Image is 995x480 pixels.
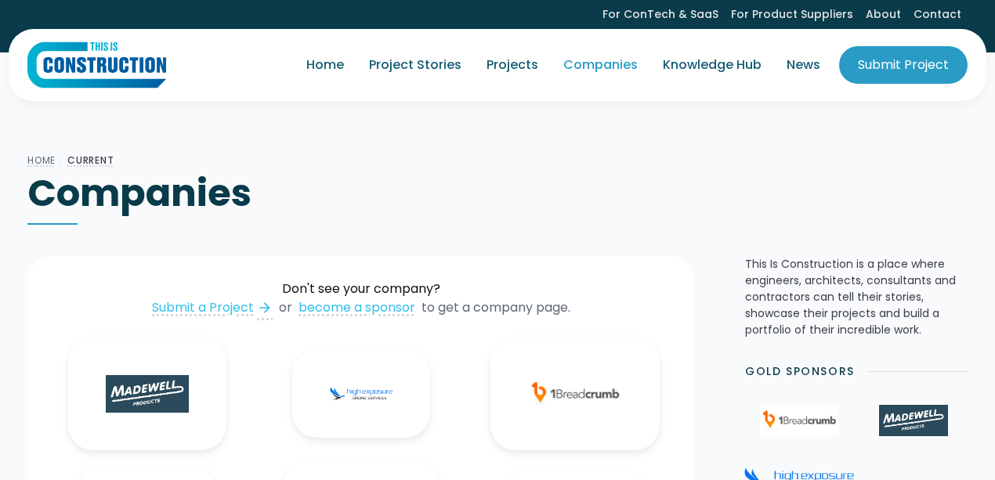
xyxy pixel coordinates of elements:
[745,256,968,338] p: This Is Construction is a place where engineers, architects, consultants and contractors can tell...
[474,43,551,87] a: Projects
[152,298,254,317] div: Submit a Project
[330,387,393,400] img: High Exposure
[551,43,650,87] a: Companies
[650,43,774,87] a: Knowledge Hub
[27,153,56,167] a: Home
[879,405,948,436] img: Madewell Products
[46,280,676,298] div: Don't see your company?
[760,405,838,436] img: 1Breadcrumb
[422,298,570,316] div: to get a company page.
[745,363,855,380] h2: Gold Sponsors
[528,375,622,413] img: 1Breadcrumb
[279,298,292,316] div: or
[774,43,833,87] a: News
[257,300,273,316] div: arrow_forward
[27,42,166,88] a: home
[27,42,166,88] img: This Is Construction Logo
[356,43,474,87] a: Project Stories
[298,298,415,316] a: become a sponsor
[839,46,968,84] a: Submit Project
[67,153,114,167] a: Current
[27,170,968,217] h1: Companies
[56,151,67,170] div: /
[146,298,273,317] a: Submit a Projectarrow_forward
[858,56,949,74] div: Submit Project
[106,375,189,413] img: Madewell Products
[294,43,356,87] a: Home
